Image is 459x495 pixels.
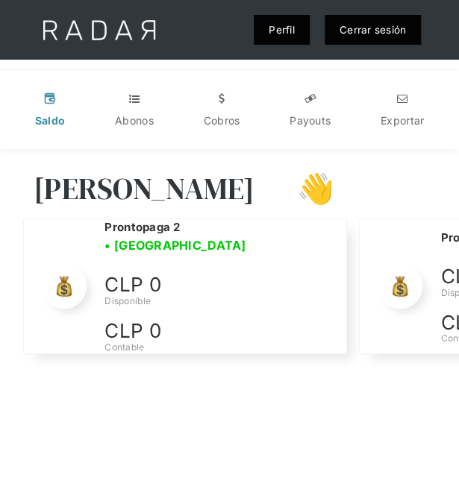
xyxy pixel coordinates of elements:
div: Disponible [104,294,328,308]
h3: [PERSON_NAME] [34,170,255,207]
div: t [127,91,142,106]
p: CLP 0 [104,315,328,347]
div: Saldo [35,113,65,128]
div: Abonos [115,113,154,128]
div: y [303,91,318,106]
div: w [214,91,229,106]
h2: Prontopaga 2 [104,220,180,235]
div: n [395,91,410,106]
div: Payouts [290,113,331,128]
div: v [43,91,57,106]
div: Contable [104,341,328,354]
a: Perfil [254,15,310,45]
h3: • [GEOGRAPHIC_DATA] [104,236,246,254]
h3: 👋 [282,170,334,207]
a: Cerrar sesión [325,15,422,45]
p: CLP 0 [104,269,328,300]
div: Exportar [381,113,424,128]
div: Cobros [204,113,240,128]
